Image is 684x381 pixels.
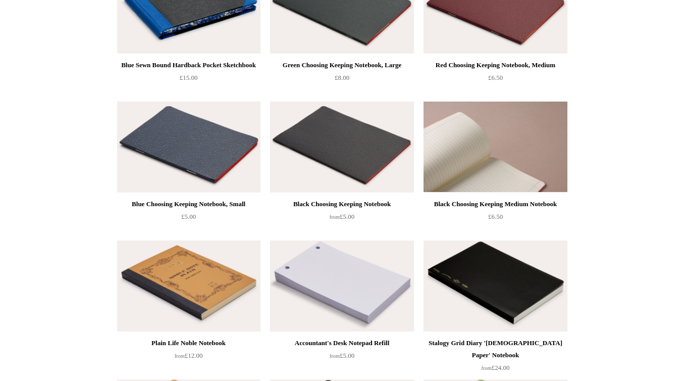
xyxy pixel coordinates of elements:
[273,59,411,71] div: Green Choosing Keeping Notebook, Large
[330,213,354,220] span: £5.00
[120,198,258,210] div: Blue Choosing Keeping Notebook, Small
[270,198,413,240] a: Black Choosing Keeping Notebook from£5.00
[273,198,411,210] div: Black Choosing Keeping Notebook
[175,353,185,359] span: from
[270,102,413,193] a: Black Choosing Keeping Notebook Black Choosing Keeping Notebook
[426,337,564,361] div: Stalogy Grid Diary '[DEMOGRAPHIC_DATA] Paper' Notebook
[117,337,260,378] a: Plain Life Noble Notebook from£12.00
[117,102,260,193] a: Blue Choosing Keeping Notebook, Small Blue Choosing Keeping Notebook, Small
[424,241,567,331] img: Stalogy Grid Diary 'Bible Paper' Notebook
[273,337,411,349] div: Accountant's Desk Notepad Refill
[424,59,567,101] a: Red Choosing Keeping Notebook, Medium £6.50
[424,198,567,240] a: Black Choosing Keeping Medium Notebook £6.50
[335,74,349,81] span: £8.00
[424,102,567,193] img: Black Choosing Keeping Medium Notebook
[117,59,260,101] a: Blue Sewn Bound Hardback Pocket Sketchbook £15.00
[330,352,354,359] span: £5.00
[117,198,260,240] a: Blue Choosing Keeping Notebook, Small £5.00
[117,102,260,193] img: Blue Choosing Keeping Notebook, Small
[181,213,196,220] span: £5.00
[424,102,567,193] a: Black Choosing Keeping Medium Notebook Black Choosing Keeping Medium Notebook
[270,102,413,193] img: Black Choosing Keeping Notebook
[270,59,413,101] a: Green Choosing Keeping Notebook, Large £8.00
[270,241,413,331] img: Accountant's Desk Notepad Refill
[117,241,260,331] img: Plain Life Noble Notebook
[488,74,503,81] span: £6.50
[270,241,413,331] a: Accountant's Desk Notepad Refill Accountant's Desk Notepad Refill
[120,337,258,349] div: Plain Life Noble Notebook
[330,353,340,359] span: from
[424,241,567,331] a: Stalogy Grid Diary 'Bible Paper' Notebook Stalogy Grid Diary 'Bible Paper' Notebook
[117,241,260,331] a: Plain Life Noble Notebook Plain Life Noble Notebook
[175,352,203,359] span: £12.00
[482,365,492,371] span: from
[426,59,564,71] div: Red Choosing Keeping Notebook, Medium
[482,364,510,371] span: £24.00
[330,214,340,220] span: from
[270,337,413,378] a: Accountant's Desk Notepad Refill from£5.00
[426,198,564,210] div: Black Choosing Keeping Medium Notebook
[120,59,258,71] div: Blue Sewn Bound Hardback Pocket Sketchbook
[424,337,567,378] a: Stalogy Grid Diary '[DEMOGRAPHIC_DATA] Paper' Notebook from£24.00
[180,74,198,81] span: £15.00
[488,213,503,220] span: £6.50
